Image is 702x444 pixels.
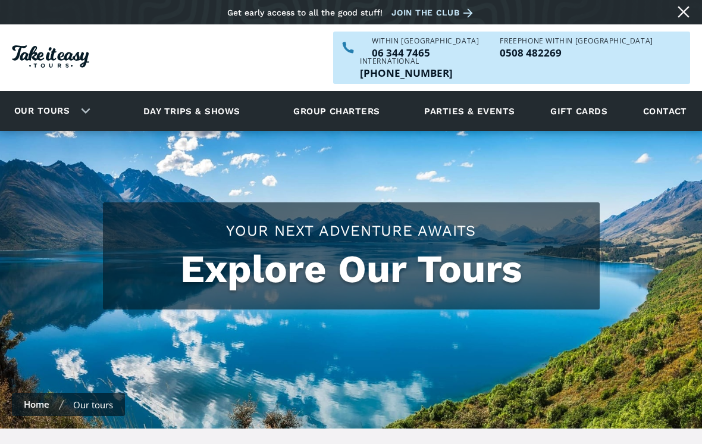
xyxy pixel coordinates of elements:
a: Our tours [5,97,79,125]
a: Homepage [12,39,89,77]
a: Close message [674,2,693,21]
a: Home [24,398,49,410]
a: Call us outside of NZ on +6463447465 [360,68,453,78]
a: Join the club [391,5,477,20]
h2: Your Next Adventure Awaits [115,220,588,241]
a: Gift cards [544,95,613,127]
div: Get early access to all the good stuff! [227,8,383,17]
p: 0508 482269 [500,48,653,58]
img: Take it easy Tours logo [12,45,89,68]
a: Call us within NZ on 063447465 [372,48,479,58]
a: Parties & events [418,95,521,127]
div: Freephone WITHIN [GEOGRAPHIC_DATA] [500,37,653,45]
div: WITHIN [GEOGRAPHIC_DATA] [372,37,479,45]
p: 06 344 7465 [372,48,479,58]
nav: breadcrumbs [12,393,125,416]
div: International [360,58,453,65]
p: [PHONE_NUMBER] [360,68,453,78]
a: Group charters [278,95,394,127]
a: Call us freephone within NZ on 0508482269 [500,48,653,58]
a: Contact [637,95,693,127]
h1: Explore Our Tours [115,247,588,292]
a: Day trips & shows [129,95,255,127]
div: Our tours [73,399,113,411]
